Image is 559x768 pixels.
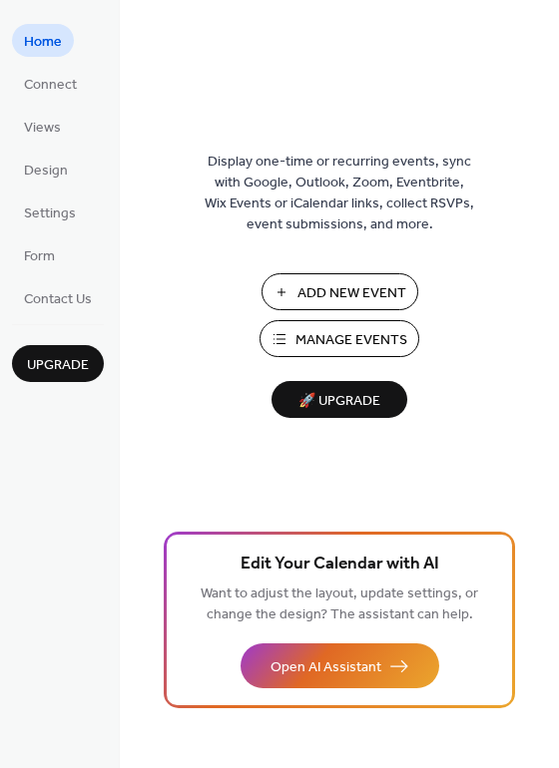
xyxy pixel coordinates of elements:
[24,32,62,53] span: Home
[271,657,381,678] span: Open AI Assistant
[283,388,395,415] span: 🚀 Upgrade
[24,161,68,182] span: Design
[241,551,439,578] span: Edit Your Calendar with AI
[12,110,73,143] a: Views
[12,238,67,271] a: Form
[27,355,89,376] span: Upgrade
[24,203,76,224] span: Settings
[12,195,88,228] a: Settings
[201,580,478,628] span: Want to adjust the layout, update settings, or change the design? The assistant can help.
[24,289,92,310] span: Contact Us
[260,320,419,357] button: Manage Events
[205,152,474,235] span: Display one-time or recurring events, sync with Google, Outlook, Zoom, Eventbrite, Wix Events or ...
[12,345,104,382] button: Upgrade
[12,24,74,57] a: Home
[272,381,407,418] button: 🚀 Upgrade
[241,643,439,688] button: Open AI Assistant
[12,153,80,186] a: Design
[12,281,104,314] a: Contact Us
[262,273,418,310] button: Add New Event
[24,75,77,96] span: Connect
[12,67,89,100] a: Connect
[297,283,406,304] span: Add New Event
[24,246,55,267] span: Form
[295,330,407,351] span: Manage Events
[24,118,61,139] span: Views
